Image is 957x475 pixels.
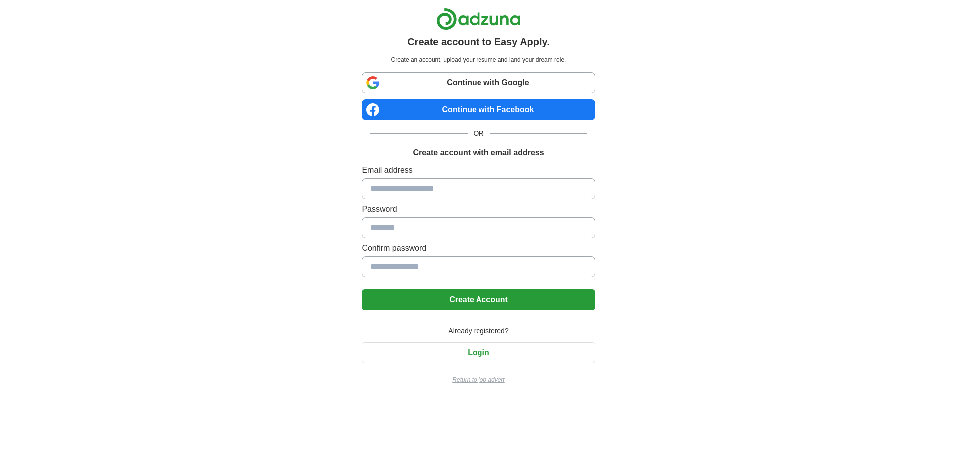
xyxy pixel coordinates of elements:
[362,348,595,357] a: Login
[362,203,595,215] label: Password
[442,326,514,336] span: Already registered?
[362,289,595,310] button: Create Account
[413,147,544,158] h1: Create account with email address
[436,8,521,30] img: Adzuna logo
[407,34,550,49] h1: Create account to Easy Apply.
[364,55,593,64] p: Create an account, upload your resume and land your dream role.
[362,375,595,384] a: Return to job advert
[362,342,595,363] button: Login
[468,128,490,139] span: OR
[362,164,595,176] label: Email address
[362,242,595,254] label: Confirm password
[362,72,595,93] a: Continue with Google
[362,99,595,120] a: Continue with Facebook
